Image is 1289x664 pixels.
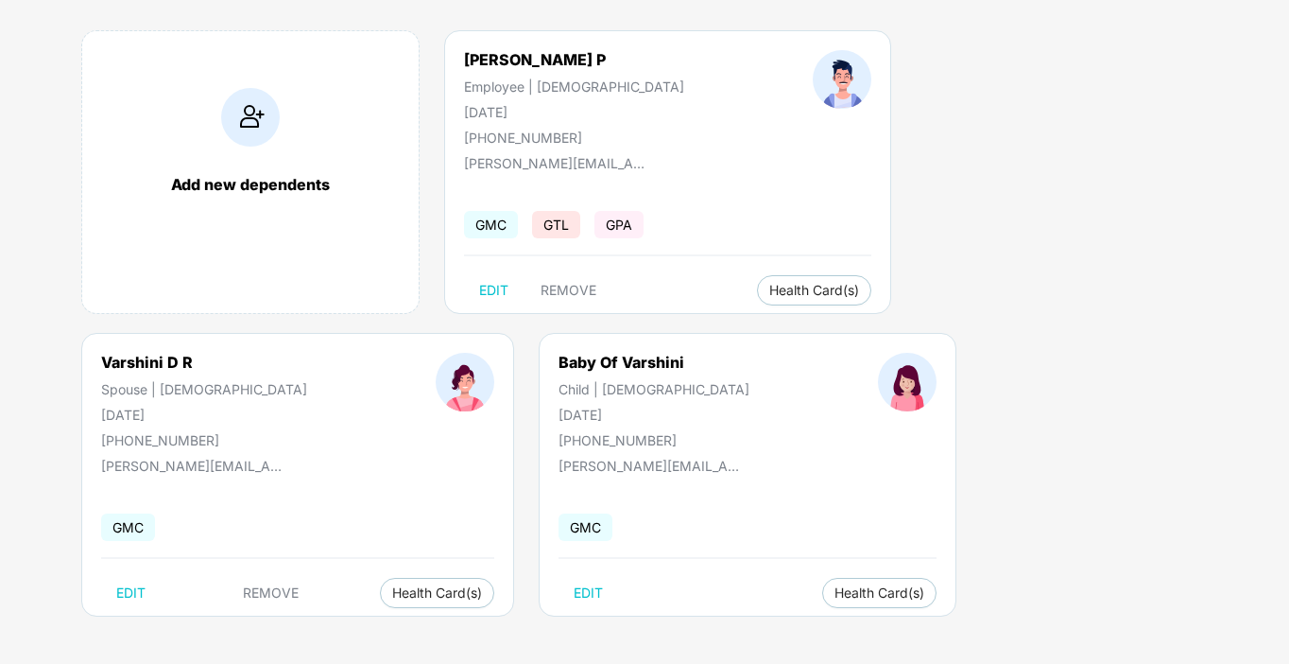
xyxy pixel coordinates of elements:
div: Varshini D R [101,353,307,372]
button: REMOVE [525,275,611,306]
div: [PHONE_NUMBER] [559,432,749,448]
span: GMC [464,211,518,238]
button: EDIT [101,578,161,608]
div: Add new dependents [101,175,400,194]
div: Child | [DEMOGRAPHIC_DATA] [559,381,749,397]
div: Spouse | [DEMOGRAPHIC_DATA] [101,381,307,397]
button: Health Card(s) [757,275,871,306]
div: Employee | [DEMOGRAPHIC_DATA] [464,79,684,95]
span: REMOVE [243,585,299,601]
button: REMOVE [228,578,314,608]
div: [DATE] [559,407,749,423]
img: profileImage [813,50,871,109]
div: Baby Of Varshini [559,353,749,372]
img: profileImage [436,353,494,411]
div: [PERSON_NAME][EMAIL_ADDRESS][DOMAIN_NAME] [464,155,653,171]
span: GTL [532,211,580,238]
span: EDIT [479,283,508,298]
span: EDIT [574,585,603,601]
div: [PERSON_NAME] P [464,50,684,69]
div: [PHONE_NUMBER] [101,432,307,448]
div: [DATE] [101,407,307,423]
span: GPA [594,211,644,238]
div: [DATE] [464,104,684,120]
div: [PERSON_NAME][EMAIL_ADDRESS][DOMAIN_NAME] [559,458,748,474]
span: Health Card(s) [834,588,924,598]
button: Health Card(s) [822,578,937,608]
span: REMOVE [541,283,596,298]
div: [PERSON_NAME][EMAIL_ADDRESS][DOMAIN_NAME] [101,458,290,474]
div: [PHONE_NUMBER] [464,130,684,146]
img: profileImage [878,353,937,411]
span: GMC [559,514,612,541]
button: EDIT [464,275,524,306]
span: EDIT [116,585,146,601]
span: Health Card(s) [769,286,859,295]
span: GMC [101,514,155,541]
img: addIcon [221,88,280,147]
button: EDIT [559,578,618,608]
button: Health Card(s) [380,578,494,608]
span: Health Card(s) [392,588,482,598]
